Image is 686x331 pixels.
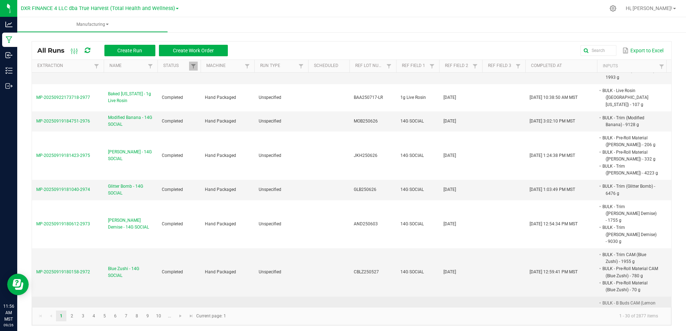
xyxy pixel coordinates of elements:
[162,269,183,274] span: Completed
[259,153,281,158] span: Unspecified
[162,187,183,192] span: Completed
[5,52,13,59] inline-svg: Inbound
[78,311,88,321] a: Page 3
[117,48,142,53] span: Create Run
[400,119,424,124] span: 14G SOCIAL
[400,187,424,192] span: 14G SOCIAL
[205,269,236,274] span: Hand Packaged
[443,269,456,274] span: [DATE]
[108,149,153,162] span: [PERSON_NAME] - 14G SOCIAL
[163,63,189,69] a: StatusSortable
[205,119,236,124] span: Hand Packaged
[186,311,196,321] a: Go to the last page
[601,251,658,265] li: BULK - Trim CAM (Blue Zushi) - 1955 g
[205,153,236,158] span: Hand Packaged
[400,269,424,274] span: 14G SOCIAL
[162,95,183,100] span: Completed
[609,5,617,12] div: Manage settings
[36,153,90,158] span: MP-20250919181423-2975
[205,187,236,192] span: Hand Packaged
[514,62,522,71] a: Filter
[7,274,29,295] iframe: Resource center
[104,45,155,56] button: Create Run
[243,62,252,71] a: Filter
[188,313,194,319] span: Go to the last page
[108,114,153,128] span: Modified Banana - 14G SOCIAL
[530,153,575,158] span: [DATE] 1:24:38 PM MST
[354,221,378,226] span: AND250603
[601,67,658,81] li: BULK - B Buds (Devil Driver) - 1993 g
[259,221,281,226] span: Unspecified
[354,95,383,100] span: BAA250717-LR
[259,95,281,100] span: Unspecified
[259,187,281,192] span: Unspecified
[36,95,90,100] span: MP-20250922173718-2977
[56,311,66,321] a: Page 1
[21,5,175,11] span: DXR FINANCE 4 LLC dba True Harvest (Total Health and Wellness)
[17,21,168,28] span: Manufacturing
[400,95,426,100] span: 1g Live Rosin
[173,48,214,53] span: Create Work Order
[626,5,672,11] span: Hi, [PERSON_NAME]!
[99,311,110,321] a: Page 5
[159,45,228,56] button: Create Work Order
[400,153,424,158] span: 14G SOCIAL
[354,187,376,192] span: GLB250626
[314,63,347,69] a: ScheduledSortable
[37,44,233,57] div: All Runs
[67,311,77,321] a: Page 2
[5,82,13,90] inline-svg: Outbound
[601,87,658,108] li: BULK - Live Rosin ([GEOGRAPHIC_DATA] [US_STATE]) - 107 g
[110,311,121,321] a: Page 6
[581,45,616,56] input: Search
[601,224,658,245] li: BULK - Trim ([PERSON_NAME] Demise) - 9030 g
[354,153,377,158] span: JKH250626
[36,269,90,274] span: MP-20250919180158-2972
[530,221,578,226] span: [DATE] 12:54:34 PM MST
[109,63,146,69] a: NameSortable
[443,221,456,226] span: [DATE]
[175,311,186,321] a: Go to the next page
[530,187,575,192] span: [DATE] 1:03:49 PM MST
[205,221,236,226] span: Hand Packaged
[445,63,470,69] a: Ref Field 2Sortable
[355,63,384,69] a: Ref Lot NumberSortable
[259,119,281,124] span: Unspecified
[621,44,665,57] button: Export to Excel
[530,95,578,100] span: [DATE] 10:38:50 AM MST
[601,265,658,279] li: BULK - Pre-Roll Material CAM (Blue Zushi) - 780 g
[162,153,183,158] span: Completed
[260,63,296,69] a: Run TypeSortable
[162,221,183,226] span: Completed
[601,114,658,128] li: BULK - Trim (Modified Banana) - 9128 g
[3,322,14,328] p: 09/26
[36,187,90,192] span: MP-20250919181040-2974
[259,269,281,274] span: Unspecified
[17,17,168,32] a: Manufacturing
[601,299,658,313] li: BULK - B Buds CAM (Lemon Cherry Gelato) - 1114 g
[5,36,13,43] inline-svg: Manufacturing
[402,63,427,69] a: Ref Field 1Sortable
[443,153,456,158] span: [DATE]
[36,119,90,124] span: MP-20250919184751-2976
[385,62,393,71] a: Filter
[154,311,164,321] a: Page 10
[597,60,669,73] th: Inputs
[601,163,658,177] li: BULK - Trim ([PERSON_NAME]) - 4223 g
[428,62,436,71] a: Filter
[601,149,658,163] li: BULK - Pre-Roll Material ([PERSON_NAME]) - 332 g
[108,91,153,104] span: Baked [US_STATE] - 1g Live Rosin
[443,119,456,124] span: [DATE]
[37,63,92,69] a: ExtractionSortable
[657,62,666,71] a: Filter
[530,119,575,124] span: [DATE] 3:02:10 PM MST
[601,203,658,224] li: BULK - Trim ([PERSON_NAME] Demise) - 1755 g
[32,307,671,325] kendo-pager: Current page: 1
[36,221,90,226] span: MP-20250919180612-2973
[146,62,155,71] a: Filter
[230,310,664,322] kendo-pager-info: 1 - 30 of 2877 items
[108,183,153,197] span: Glitter Bomb - 14G SOCIAL
[354,269,379,274] span: CBLZ250527
[400,221,424,226] span: 14G SOCIAL
[132,311,142,321] a: Page 8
